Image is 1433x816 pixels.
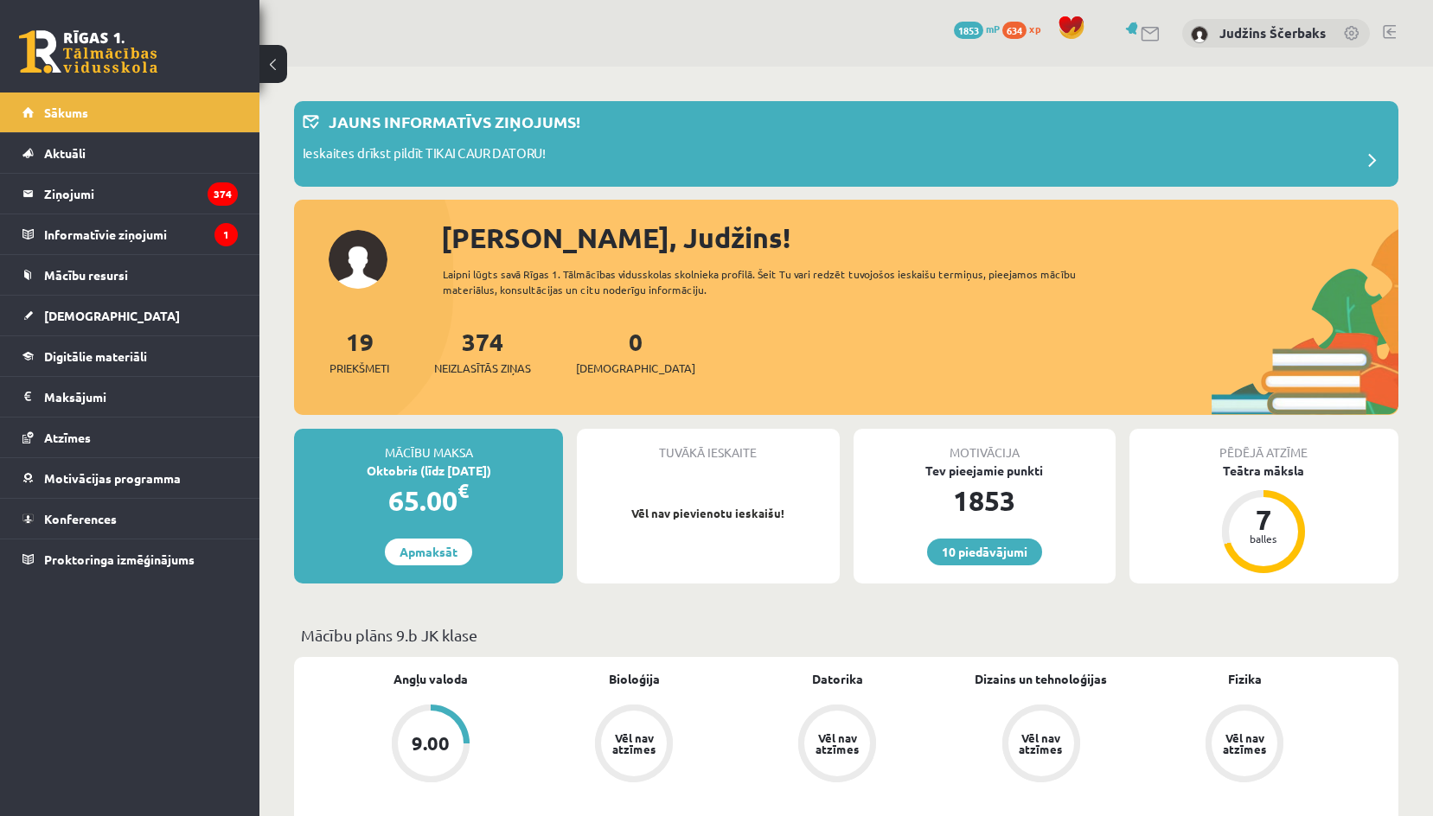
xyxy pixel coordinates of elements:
a: 19Priekšmeti [329,326,389,377]
a: Vēl nav atzīmes [532,704,735,786]
div: Oktobris (līdz [DATE]) [294,462,563,480]
span: [DEMOGRAPHIC_DATA] [576,360,695,377]
a: Atzīmes [22,418,238,457]
a: 634 xp [1002,22,1049,35]
span: 634 [1002,22,1027,39]
a: Mācību resursi [22,255,238,295]
div: 7 [1238,506,1289,533]
div: Tuvākā ieskaite [577,429,839,462]
a: Vēl nav atzīmes [736,704,939,786]
a: Sākums [22,92,238,132]
a: [DEMOGRAPHIC_DATA] [22,296,238,335]
i: 1 [214,223,238,246]
a: Fizika [1228,670,1262,688]
a: Judžins Ščerbaks [1219,24,1326,41]
a: 9.00 [329,704,532,786]
span: Sākums [44,105,88,120]
div: 65.00 [294,480,563,521]
legend: Ziņojumi [44,174,238,214]
span: Atzīmes [44,430,91,445]
div: balles [1238,533,1289,544]
legend: Informatīvie ziņojumi [44,214,238,254]
div: [PERSON_NAME], Judžins! [441,217,1398,258]
div: Pēdējā atzīme [1129,429,1398,462]
a: Vēl nav atzīmes [939,704,1142,786]
span: € [457,478,469,503]
div: Vēl nav atzīmes [1220,732,1269,755]
div: Vēl nav atzīmes [813,732,861,755]
a: Motivācijas programma [22,458,238,498]
div: Tev pieejamie punkti [854,462,1116,480]
a: Digitālie materiāli [22,336,238,376]
img: Judžins Ščerbaks [1191,26,1208,43]
span: Neizlasītās ziņas [434,360,531,377]
span: xp [1029,22,1040,35]
div: Vēl nav atzīmes [1017,732,1065,755]
div: Laipni lūgts savā Rīgas 1. Tālmācības vidusskolas skolnieka profilā. Šeit Tu vari redzēt tuvojošo... [443,266,1105,297]
a: Datorika [812,670,863,688]
span: 1853 [954,22,983,39]
a: Dizains un tehnoloģijas [975,670,1107,688]
div: Teātra māksla [1129,462,1398,480]
div: 9.00 [412,734,450,753]
a: Angļu valoda [393,670,468,688]
legend: Maksājumi [44,377,238,417]
a: Proktoringa izmēģinājums [22,539,238,579]
a: Teātra māksla 7 balles [1129,462,1398,576]
i: 374 [208,182,238,206]
span: Priekšmeti [329,360,389,377]
p: Jauns informatīvs ziņojums! [329,110,580,133]
a: 10 piedāvājumi [927,539,1042,565]
a: Jauns informatīvs ziņojums! Ieskaites drīkst pildīt TIKAI CAUR DATORU! [303,110,1390,178]
div: Mācību maksa [294,429,563,462]
a: 0[DEMOGRAPHIC_DATA] [576,326,695,377]
span: Motivācijas programma [44,470,181,486]
span: Konferences [44,511,117,526]
span: Aktuāli [44,145,86,161]
a: Bioloģija [609,670,660,688]
a: 374Neizlasītās ziņas [434,326,531,377]
div: Motivācija [854,429,1116,462]
div: Vēl nav atzīmes [610,732,658,755]
span: Proktoringa izmēģinājums [44,551,195,567]
a: Informatīvie ziņojumi1 [22,214,238,254]
span: [DEMOGRAPHIC_DATA] [44,308,180,323]
div: 1853 [854,480,1116,521]
a: Maksājumi [22,377,238,417]
p: Vēl nav pievienotu ieskaišu! [585,505,830,522]
a: Aktuāli [22,133,238,173]
a: Konferences [22,499,238,539]
a: Apmaksāt [385,539,472,565]
p: Mācību plāns 9.b JK klase [301,623,1391,647]
a: 1853 mP [954,22,1000,35]
a: Vēl nav atzīmes [1143,704,1347,786]
a: Ziņojumi374 [22,174,238,214]
a: Rīgas 1. Tālmācības vidusskola [19,30,157,73]
span: mP [986,22,1000,35]
p: Ieskaites drīkst pildīt TIKAI CAUR DATORU! [303,143,546,168]
span: Mācību resursi [44,267,128,283]
span: Digitālie materiāli [44,348,147,364]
